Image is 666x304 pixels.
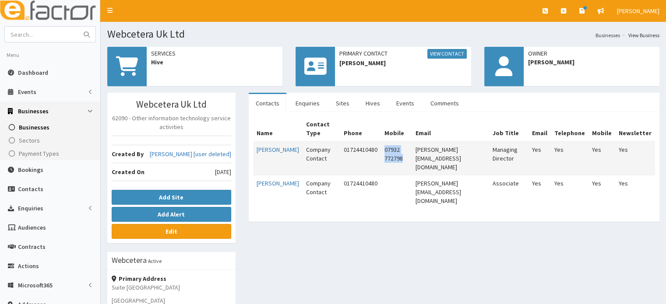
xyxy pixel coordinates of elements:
td: Yes [588,141,615,175]
th: Email [412,116,489,141]
span: Contracts [18,243,46,251]
td: Associate [489,175,529,209]
input: Search... [5,27,78,42]
td: 07932 772798 [381,141,412,175]
a: Edit [112,224,231,239]
h1: Webcetera Uk Ltd [107,28,659,40]
a: [PERSON_NAME] [257,179,299,187]
span: Dashboard [18,69,48,77]
a: Enquiries [289,94,327,112]
th: Email [529,116,551,141]
span: Events [18,88,36,96]
p: Suite [GEOGRAPHIC_DATA] [112,283,231,292]
span: Hive [151,58,278,66]
a: Businesses [2,121,100,134]
a: Events [389,94,421,112]
th: Telephone [551,116,588,141]
h3: Webcetera Uk Ltd [112,99,231,109]
a: Payment Types [2,147,100,160]
span: Owner [528,49,655,58]
a: [PERSON_NAME] [user deleted] [150,150,231,158]
th: Contact Type [303,116,340,141]
span: [PERSON_NAME] [339,59,466,67]
a: Comments [423,94,466,112]
span: Payment Types [19,150,59,157]
td: Yes [551,175,588,209]
span: Microsoft365 [18,281,53,289]
th: Mobile [588,116,615,141]
td: Company Contact [303,141,340,175]
span: Contacts [18,185,43,193]
strong: Primary Address [112,275,166,283]
button: Add Alert [112,207,231,222]
a: Contacts [249,94,286,112]
a: Businesses [596,31,620,39]
a: Sectors [2,134,100,147]
p: 62090 - Other information technology service activities [112,114,231,131]
span: Sectors [19,136,40,144]
span: Actions [18,262,39,270]
b: Created By [112,150,144,158]
td: Yes [615,175,655,209]
td: Yes [615,141,655,175]
td: Yes [529,141,551,175]
th: Phone [340,116,381,141]
span: [DATE] [215,168,231,176]
b: Add Alert [158,210,185,218]
h3: Webcetera [112,256,147,264]
b: Add Site [159,193,183,201]
td: 01724410480 [340,175,381,209]
b: Edit [166,227,177,235]
td: 01724410480 [340,141,381,175]
a: Sites [329,94,356,112]
td: Managing Director [489,141,529,175]
span: Enquiries [18,204,43,212]
th: Job Title [489,116,529,141]
a: [PERSON_NAME] [257,146,299,154]
a: View Contact [427,49,467,59]
span: Audiences [18,224,46,231]
td: Yes [529,175,551,209]
span: Services [151,49,278,58]
td: [PERSON_NAME][EMAIL_ADDRESS][DOMAIN_NAME] [412,141,489,175]
td: Yes [588,175,615,209]
span: Businesses [19,123,49,131]
th: Mobile [381,116,412,141]
td: Company Contact [303,175,340,209]
th: Newsletter [615,116,655,141]
li: View Business [620,31,659,39]
span: [PERSON_NAME] [617,7,659,15]
td: Yes [551,141,588,175]
span: Primary Contact [339,49,466,59]
span: [PERSON_NAME] [528,58,655,66]
span: Businesses [18,107,49,115]
a: Hives [359,94,387,112]
th: Name [253,116,303,141]
small: Active [148,258,162,264]
td: [PERSON_NAME][EMAIL_ADDRESS][DOMAIN_NAME] [412,175,489,209]
b: Created On [112,168,144,176]
span: Bookings [18,166,43,174]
